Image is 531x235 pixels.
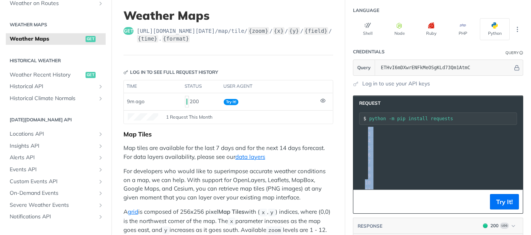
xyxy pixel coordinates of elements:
div: 5 [359,145,372,152]
button: Show subpages for Alerts API [98,155,104,161]
a: Events APIShow subpages for Events API [6,164,106,175]
button: 200200Log [479,222,519,230]
span: Notifications API [10,213,96,221]
button: Show subpages for Notifications API [98,214,104,220]
label: {field} [304,27,328,35]
button: PHP [448,18,478,40]
span: 200 [483,223,488,228]
input: Request instructions [369,116,517,121]
button: Show subpages for Custom Events API [98,179,104,185]
button: Python [480,18,510,40]
span: Insights API [10,142,96,150]
div: 10 [359,179,372,186]
span: Log [500,223,509,229]
div: 9 [359,172,372,179]
div: 3 [359,131,372,138]
span: Events API [10,166,96,174]
button: Ruby [416,18,446,40]
p: For developers who would like to superimpose accurate weather conditions on a map, we can help. W... [123,167,333,202]
button: Show subpages for Severe Weather Events [98,202,104,208]
div: 8 [359,165,372,172]
a: Weather Mapsget [6,33,106,45]
span: Locations API [10,130,96,138]
button: Hide [513,64,521,72]
div: 4 [359,138,372,145]
span: get [86,36,96,42]
button: Show subpages for Historical Climate Normals [98,95,104,102]
button: Show subpages for On-Demand Events [98,190,104,196]
svg: More ellipsis [514,26,521,33]
span: 9m ago [127,98,144,104]
span: 200 [187,99,187,105]
div: Language [353,7,379,14]
a: Insights APIShow subpages for Insights API [6,140,106,152]
a: Alerts APIShow subpages for Alerts API [6,152,106,163]
span: get [86,72,96,78]
strong: Map Tiles [218,208,244,215]
span: Alerts API [10,154,96,162]
span: 1 Request This Month [166,114,212,121]
div: Map Tiles [123,130,333,138]
span: Request [355,100,380,107]
a: On-Demand EventsShow subpages for On-Demand Events [6,187,106,199]
span: Query [357,64,371,71]
button: Copy to clipboard [357,196,368,208]
th: time [124,80,182,93]
label: {y} [288,27,300,35]
a: Weather Recent Historyget [6,69,106,81]
a: Locations APIShow subpages for Locations API [6,128,106,140]
span: Severe Weather Events [10,201,96,209]
div: Credentials [353,48,385,55]
button: Node [385,18,415,40]
span: Custom Events API [10,178,96,186]
div: 200 [490,222,498,229]
label: {time} [137,35,158,43]
span: Try It! [224,99,238,105]
svg: Key [123,70,128,75]
a: Historical APIShow subpages for Historical API [6,81,106,92]
div: 200 [185,95,218,108]
i: Information [519,51,523,55]
input: apikey [377,60,513,75]
span: y [270,209,273,215]
span: y [164,228,167,233]
div: Log in to see full request history [123,69,218,76]
div: Query [505,50,519,56]
button: Show subpages for Insights API [98,143,104,149]
label: {x} [273,27,284,35]
th: status [182,80,221,93]
a: Severe Weather EventsShow subpages for Severe Weather Events [6,199,106,211]
span: zoom [268,228,281,233]
button: More Languages [512,24,523,35]
div: QueryInformation [505,50,523,56]
div: 11 [359,186,372,193]
div: 7 [359,158,372,165]
span: Weather Recent History [10,71,84,79]
span: Historical Climate Normals [10,95,96,102]
button: Show subpages for Locations API [98,131,104,137]
h2: Historical Weather [6,57,106,64]
a: Custom Events APIShow subpages for Custom Events API [6,176,106,187]
button: Show subpages for Historical API [98,83,104,90]
th: user agent [221,80,317,93]
a: Log in to use your API keys [362,80,430,88]
span: Weather Maps [10,35,84,43]
button: Shell [353,18,383,40]
label: {format} [162,35,190,43]
a: Notifications APIShow subpages for Notifications API [6,211,106,223]
h2: Weather Maps [6,21,106,28]
button: Show subpages for Weather on Routes [98,0,104,7]
a: data layers [235,153,265,160]
span: x [230,219,233,225]
a: Historical Climate NormalsShow subpages for Historical Climate Normals [6,93,106,104]
button: RESPONSE [357,222,383,230]
h1: Weather Maps [123,9,333,22]
button: Try It! [490,194,519,209]
p: Map tiles are available for the last 7 days and for the next 14 days forecast. For data layers av... [123,144,333,161]
h2: [DATE][DOMAIN_NAME] API [6,116,106,123]
a: grid [128,208,138,215]
span: On-Demand Events [10,189,96,197]
label: {zoom} [248,27,269,35]
span: get [123,27,134,35]
span: x [262,209,265,215]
